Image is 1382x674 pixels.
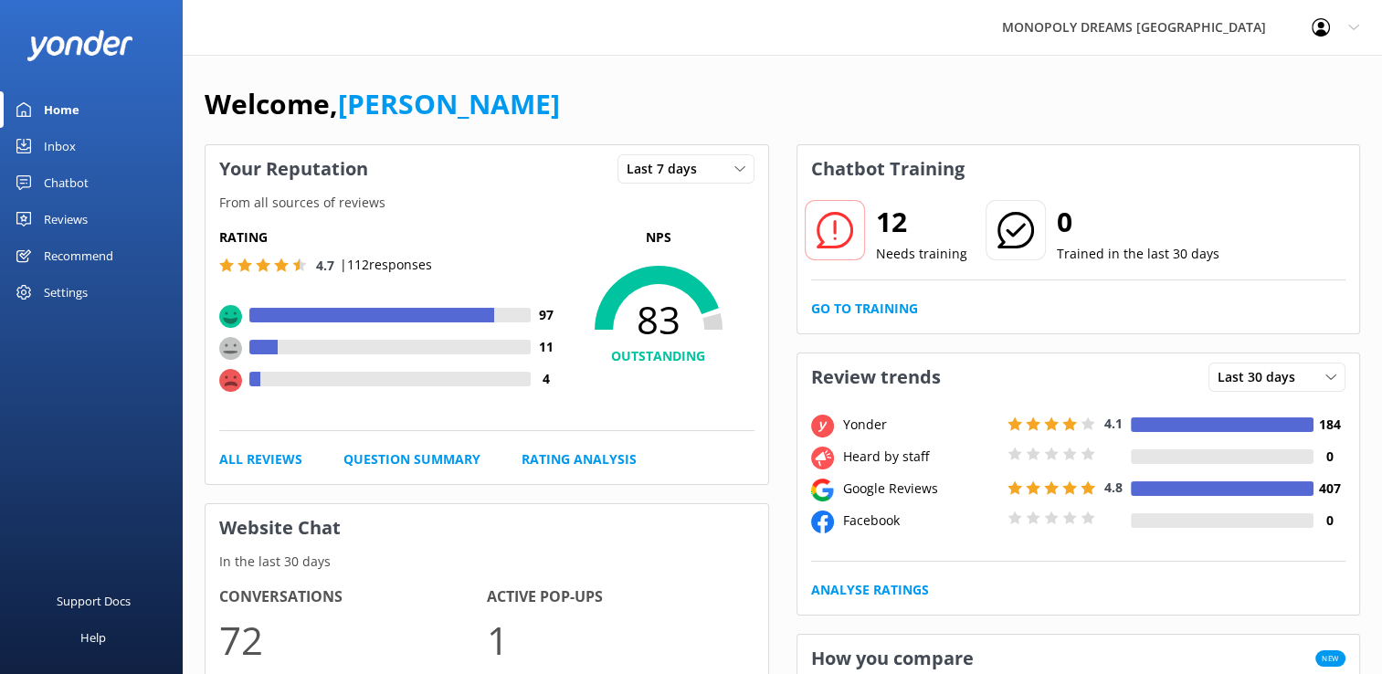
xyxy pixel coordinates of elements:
div: Yonder [839,415,1003,435]
h3: Website Chat [206,504,768,552]
h4: Conversations [219,585,487,609]
div: Home [44,91,79,128]
span: Last 7 days [627,159,708,179]
p: 72 [219,609,487,670]
div: Google Reviews [839,479,1003,499]
span: 4.8 [1104,479,1123,496]
h4: 407 [1313,479,1345,499]
div: Chatbot [44,164,89,201]
h5: Rating [219,227,563,247]
p: 1 [487,609,754,670]
h2: 0 [1057,200,1219,244]
p: In the last 30 days [206,552,768,572]
h4: 11 [531,337,563,357]
h4: OUTSTANDING [563,346,754,366]
h4: 184 [1313,415,1345,435]
h4: 0 [1313,447,1345,467]
div: Help [80,619,106,656]
p: From all sources of reviews [206,193,768,213]
h3: Your Reputation [206,145,382,193]
img: yonder-white-logo.png [27,30,132,60]
span: 4.7 [316,257,334,274]
a: Question Summary [343,449,480,469]
span: 4.1 [1104,415,1123,432]
p: Trained in the last 30 days [1057,244,1219,264]
div: Heard by staff [839,447,1003,467]
h4: 0 [1313,511,1345,531]
div: Inbox [44,128,76,164]
div: Settings [44,274,88,311]
a: All Reviews [219,449,302,469]
h4: 4 [531,369,563,389]
h3: Chatbot Training [797,145,978,193]
span: 83 [563,297,754,342]
a: Go to Training [811,299,918,319]
p: Needs training [876,244,967,264]
span: Last 30 days [1218,367,1306,387]
div: Reviews [44,201,88,237]
div: Support Docs [57,583,131,619]
h4: 97 [531,305,563,325]
div: Facebook [839,511,1003,531]
a: [PERSON_NAME] [338,85,560,122]
a: Analyse Ratings [811,580,929,600]
p: NPS [563,227,754,247]
div: Recommend [44,237,113,274]
h4: Active Pop-ups [487,585,754,609]
span: New [1315,650,1345,667]
h2: 12 [876,200,967,244]
h1: Welcome, [205,82,560,126]
a: Rating Analysis [522,449,637,469]
h3: Review trends [797,353,955,401]
p: | 112 responses [340,255,432,275]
